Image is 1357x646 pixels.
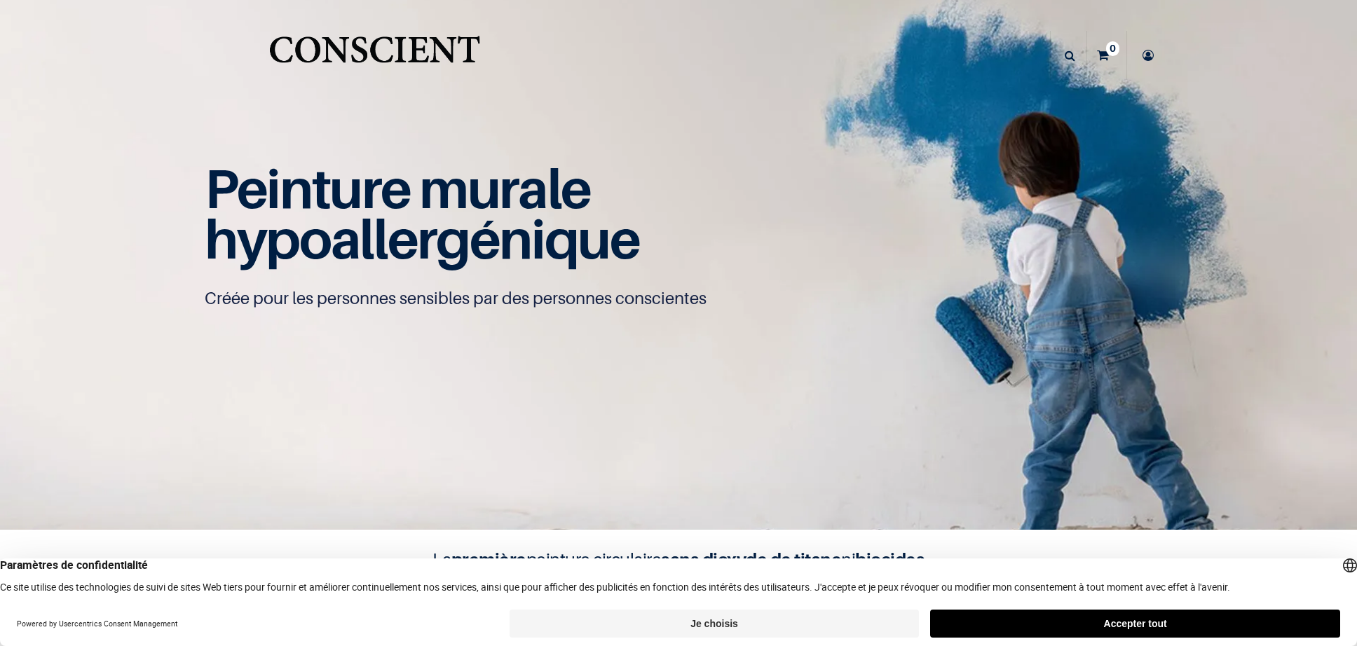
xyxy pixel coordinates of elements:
[661,549,841,570] b: sans dioxyde de titane
[205,287,1152,310] p: Créée pour les personnes sensibles par des personnes conscientes
[205,206,640,271] span: hypoallergénique
[398,547,959,573] h4: La peinture circulaire ni
[855,549,925,570] b: biocides
[205,156,591,221] span: Peinture murale
[266,28,483,83] a: Logo of Conscient
[1106,41,1119,55] sup: 0
[1087,31,1126,80] a: 0
[266,28,483,83] img: Conscient
[451,549,526,570] b: première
